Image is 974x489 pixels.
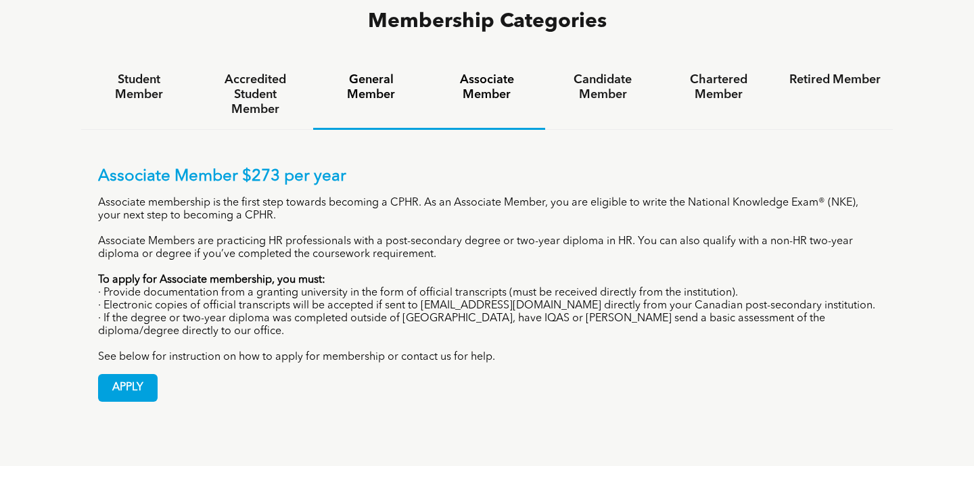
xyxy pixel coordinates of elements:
p: Associate membership is the first step towards becoming a CPHR. As an Associate Member, you are e... [98,197,876,223]
h4: Chartered Member [673,72,764,102]
h4: Accredited Student Member [209,72,300,117]
p: · If the degree or two-year diploma was completed outside of [GEOGRAPHIC_DATA], have IQAS or [PER... [98,312,876,338]
h4: Student Member [93,72,185,102]
span: APPLY [99,375,157,401]
p: · Electronic copies of official transcripts will be accepted if sent to [EMAIL_ADDRESS][DOMAIN_NA... [98,300,876,312]
p: Associate Members are practicing HR professionals with a post-secondary degree or two-year diplom... [98,235,876,261]
p: See below for instruction on how to apply for membership or contact us for help. [98,351,876,364]
a: APPLY [98,374,158,402]
p: Associate Member $273 per year [98,167,876,187]
h4: General Member [325,72,417,102]
span: Membership Categories [368,11,607,32]
h4: Associate Member [441,72,532,102]
strong: To apply for Associate membership, you must: [98,275,325,285]
h4: Candidate Member [557,72,649,102]
h4: Retired Member [789,72,881,87]
p: · Provide documentation from a granting university in the form of official transcripts (must be r... [98,287,876,300]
